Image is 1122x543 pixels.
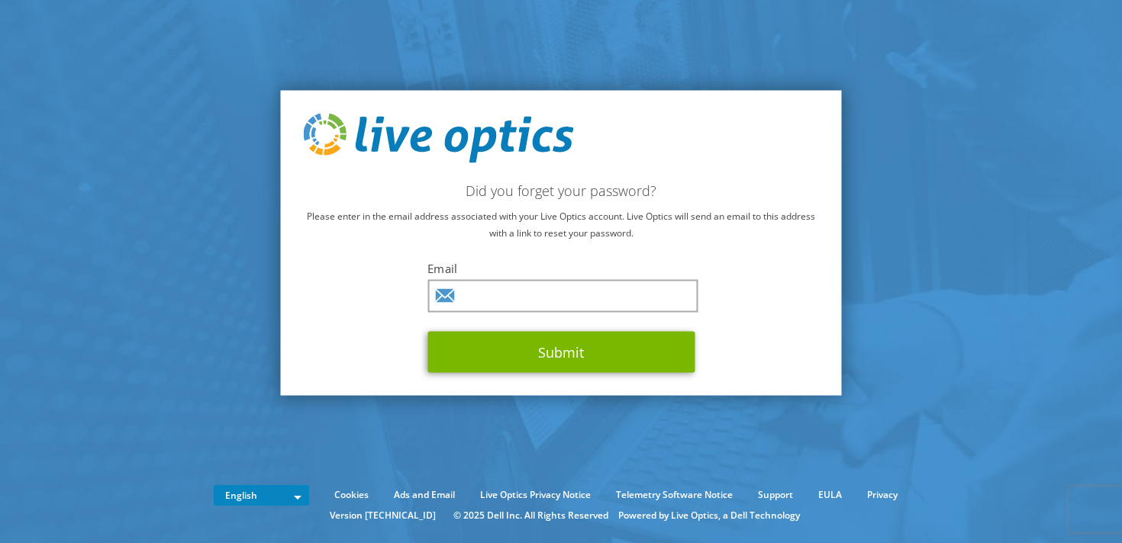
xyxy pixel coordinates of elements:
label: Email [427,261,695,276]
li: © 2025 Dell Inc. All Rights Reserved [446,507,616,524]
a: EULA [807,487,853,503]
a: Privacy [856,487,909,503]
img: live_optics_svg.svg [304,113,574,163]
p: Please enter in the email address associated with your Live Optics account. Live Optics will send... [304,208,819,242]
li: Version [TECHNICAL_ID] [322,507,443,524]
a: Ads and Email [382,487,466,503]
a: Cookies [323,487,380,503]
a: Telemetry Software Notice [605,487,744,503]
a: Support [746,487,804,503]
button: Submit [427,332,695,373]
h2: Did you forget your password? [304,182,819,199]
li: Powered by Live Optics, a Dell Technology [618,507,800,524]
a: Live Optics Privacy Notice [469,487,602,503]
